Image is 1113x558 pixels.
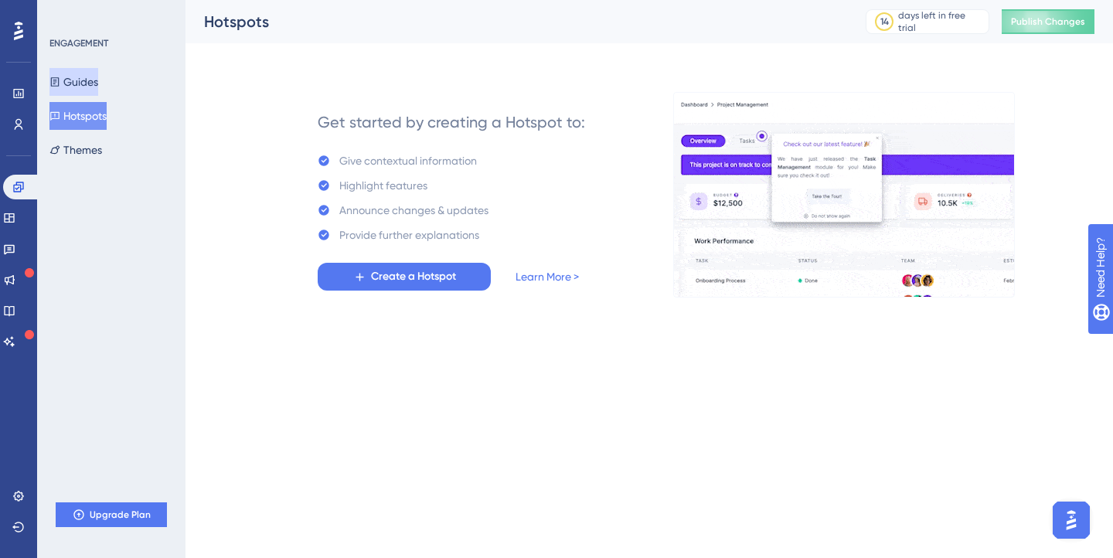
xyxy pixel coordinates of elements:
div: Hotspots [204,11,827,32]
iframe: UserGuiding AI Assistant Launcher [1048,497,1094,543]
div: Get started by creating a Hotspot to: [318,111,585,133]
div: Provide further explanations [339,226,479,244]
a: Learn More > [516,267,579,286]
div: days left in free trial [898,9,984,34]
button: Upgrade Plan [56,502,167,527]
span: Upgrade Plan [90,509,151,521]
span: Create a Hotspot [371,267,456,286]
span: Need Help? [36,4,97,22]
button: Hotspots [49,102,107,130]
span: Publish Changes [1011,15,1085,28]
button: Guides [49,68,98,96]
div: 14 [880,15,889,28]
div: Announce changes & updates [339,201,488,219]
button: Publish Changes [1002,9,1094,34]
img: a956fa7fe1407719453ceabf94e6a685.gif [673,92,1015,298]
div: Give contextual information [339,151,477,170]
div: ENGAGEMENT [49,37,108,49]
button: Create a Hotspot [318,263,491,291]
div: Highlight features [339,176,427,195]
button: Themes [49,136,102,164]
